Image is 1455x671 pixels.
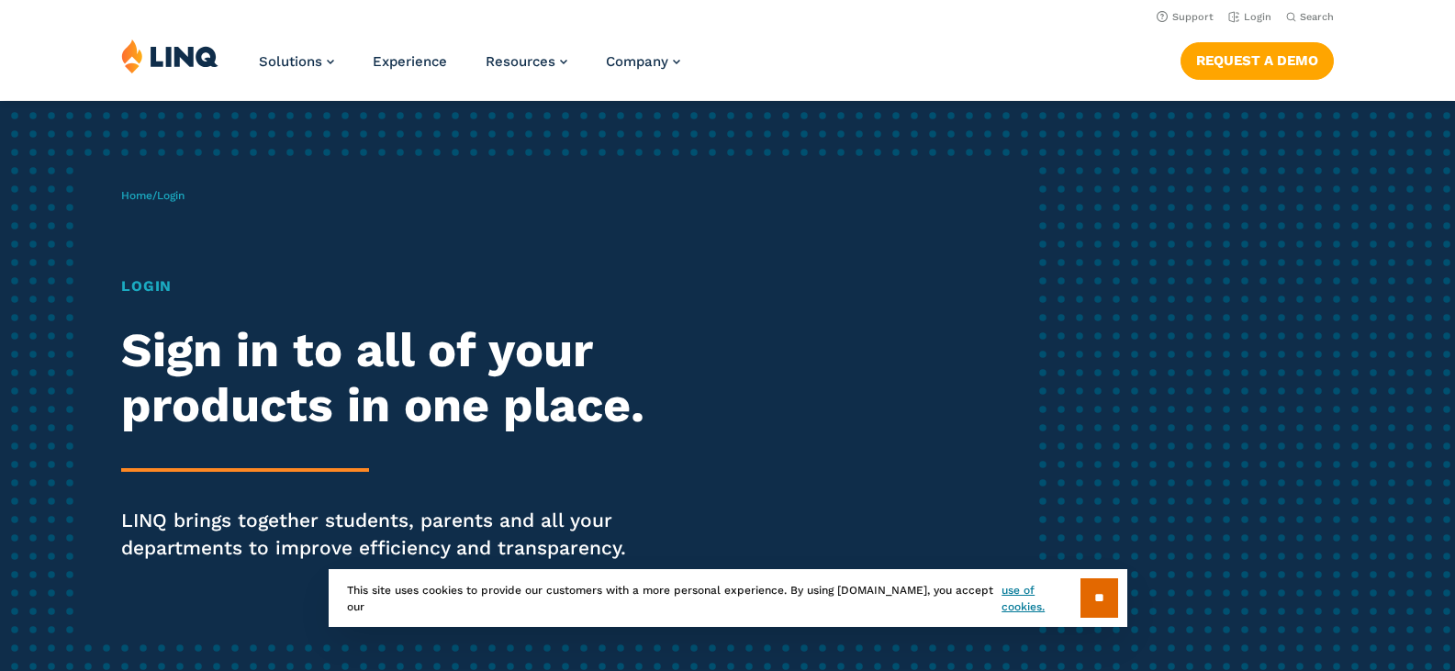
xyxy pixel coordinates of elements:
[121,275,682,297] h1: Login
[606,53,668,70] span: Company
[329,569,1127,627] div: This site uses cookies to provide our customers with a more personal experience. By using [DOMAIN...
[121,189,152,202] a: Home
[1181,42,1334,79] a: Request a Demo
[486,53,567,70] a: Resources
[121,323,682,433] h2: Sign in to all of your products in one place.
[1300,11,1334,23] span: Search
[1286,10,1334,24] button: Open Search Bar
[1157,11,1214,23] a: Support
[121,39,218,73] img: LINQ | K‑12 Software
[1228,11,1271,23] a: Login
[259,39,680,99] nav: Primary Navigation
[373,53,447,70] a: Experience
[606,53,680,70] a: Company
[1002,582,1080,615] a: use of cookies.
[121,189,185,202] span: /
[259,53,322,70] span: Solutions
[1181,39,1334,79] nav: Button Navigation
[157,189,185,202] span: Login
[121,507,682,562] p: LINQ brings together students, parents and all your departments to improve efficiency and transpa...
[486,53,555,70] span: Resources
[259,53,334,70] a: Solutions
